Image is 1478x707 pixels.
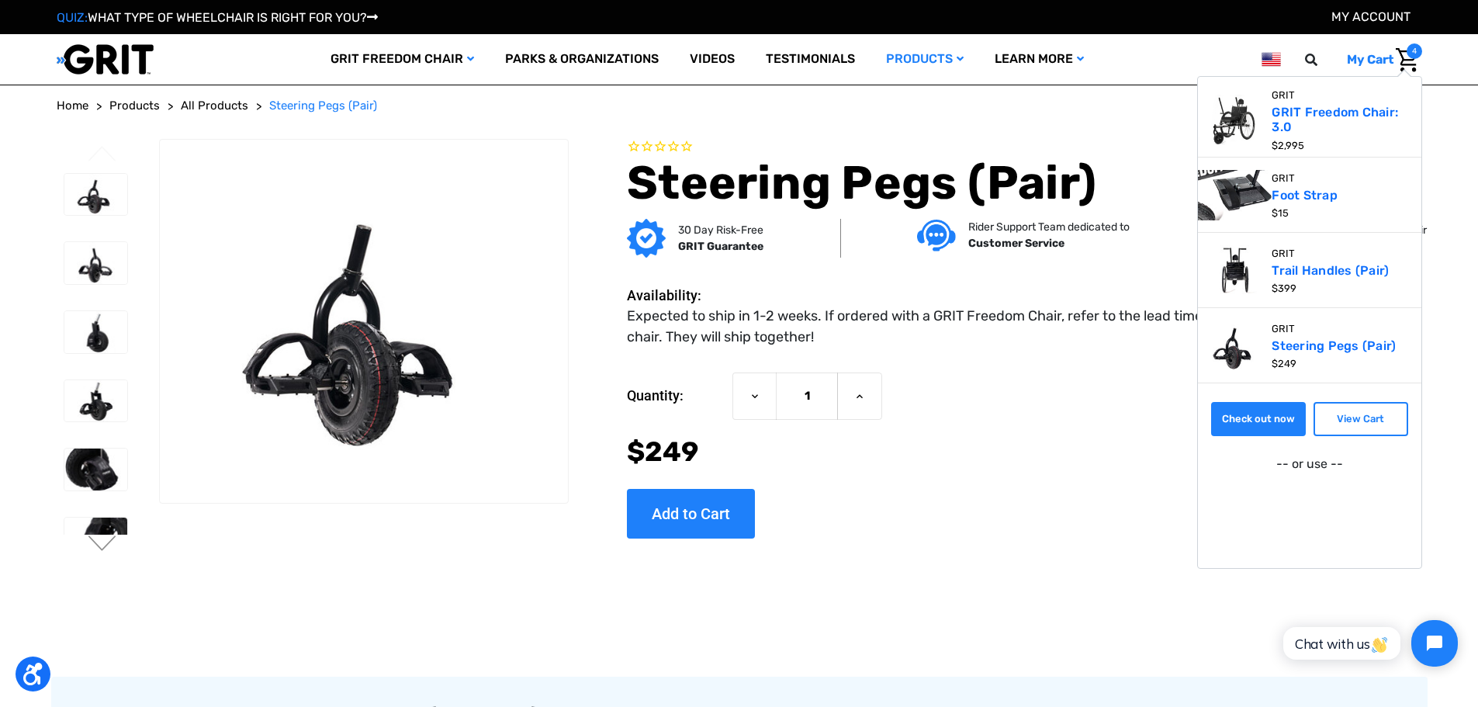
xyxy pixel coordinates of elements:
[627,435,698,468] span: $249
[1272,140,1304,151] span: $2,995
[1198,95,1272,144] img: GRIT Freedom Chair: 3.0
[1272,358,1296,369] span: $249
[1266,607,1471,680] iframe: Tidio Chat
[1272,263,1393,278] a: Trail Handles (Pair)
[1198,170,1272,220] img: GRIT Foot Strap: velcro strap shown looped through slots on footplate of GRIT Freedom Chair to ke...
[678,240,763,253] strong: GRIT Guarantee
[57,97,1422,115] nav: Breadcrumb
[86,535,119,554] button: Go to slide 2 of 2
[181,99,248,113] span: All Products
[1198,321,1272,370] img: GRIT Steering Pegs: pair of foot rests attached to front mountainboard caster wheel of GRIT Freed...
[1312,43,1335,76] input: Search
[1272,88,1295,102] span: GRIT
[917,220,956,251] img: Customer service
[627,306,1414,348] dd: Expected to ship in 1-2 weeks. If ordered with a GRIT Freedom Chair, refer to the lead time on th...
[674,34,750,85] a: Videos
[1272,105,1398,134] a: GRIT Freedom Chair: 3.0
[627,155,1421,211] h1: Steering Pegs (Pair)
[1276,455,1343,473] p: -- or use --
[269,97,377,115] a: Steering Pegs (Pair)
[64,380,127,422] img: GRIT Steering Pegs: steering pedals to steer GRIT Freedom Chair or for rider to stretch legs out ...
[57,99,88,113] span: Home
[315,34,490,85] a: GRIT Freedom Chair
[627,219,666,258] img: GRIT Guarantee
[64,311,127,353] img: GRIT Steering Pegs: side view of steering pedals for use maneuvering and resting feet while using...
[490,34,674,85] a: Parks & Organizations
[627,373,725,419] label: Quantity:
[57,10,88,25] span: QUIZ:
[57,97,88,115] a: Home
[1272,188,1341,203] a: Foot Strap
[1272,338,1400,353] a: Steering Pegs (Pair)
[1331,9,1411,24] a: Account
[1198,245,1272,295] img: Trail Handles (Pair)
[968,219,1130,235] p: Rider Support Team dedicated to
[64,449,127,490] img: GRIT Steering Pegs: close up of velcro strap on top of one side of pedals mounted to front caster...
[1272,246,1295,261] span: GRIT
[57,43,154,75] img: GRIT All-Terrain Wheelchair and Mobility Equipment
[1218,486,1400,517] iframe: PayPal-paypal
[979,34,1099,85] a: Learn More
[627,139,1421,156] span: Rated 0.0 out of 5 stars 0 reviews
[627,489,755,539] input: Add to Cart
[1335,43,1422,76] a: Cart with 4 items
[968,237,1064,250] strong: Customer Service
[109,99,160,113] span: Products
[1407,43,1422,59] span: 4
[1272,321,1295,336] span: GRIT
[86,146,119,165] button: Go to slide 2 of 2
[871,34,979,85] a: Products
[269,99,377,113] span: Steering Pegs (Pair)
[64,174,127,216] img: GRIT Steering Pegs: pair of foot rests attached to front mountainboard caster wheel of GRIT Freed...
[1396,48,1418,72] img: Cart
[160,185,568,457] img: GRIT Steering Pegs: pair of foot rests attached to front mountainboard caster wheel of GRIT Freed...
[1314,402,1408,436] a: View Cart
[57,10,378,25] a: QUIZ:WHAT TYPE OF WHEELCHAIR IS RIGHT FOR YOU?
[627,285,725,306] dt: Availability:
[1347,52,1393,67] span: My Cart
[109,97,160,115] a: Products
[64,518,127,560] img: GRIT Steering Pegs: close up of steering pedal mounted to front wheel of GRIT Freedom Chair for d...
[750,34,871,85] a: Testimonials
[1272,171,1295,185] span: GRIT
[1211,402,1306,436] a: Check out now
[181,97,248,115] a: All Products
[1262,50,1280,69] img: us.png
[1272,282,1296,294] span: $399
[678,222,763,238] p: 30 Day Risk-Free
[64,242,127,284] img: GRIT Steering Pegs: pair of foot rests with velcro straps attached to front mountainboard caster ...
[1272,207,1289,219] span: $15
